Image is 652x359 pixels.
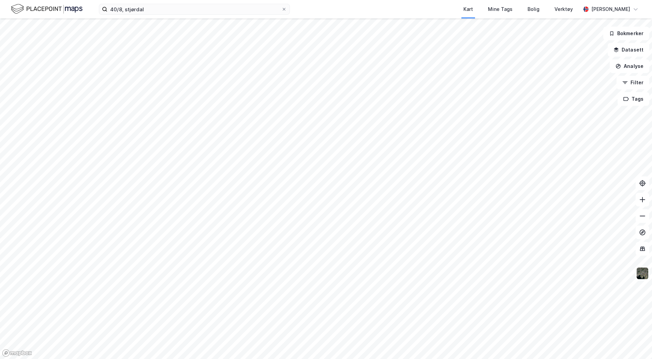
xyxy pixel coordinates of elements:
[488,5,513,13] div: Mine Tags
[618,326,652,359] div: Kontrollprogram for chat
[608,43,649,57] button: Datasett
[618,326,652,359] iframe: Chat Widget
[528,5,539,13] div: Bolig
[610,59,649,73] button: Analyse
[107,4,281,14] input: Søk på adresse, matrikkel, gårdeiere, leietakere eller personer
[463,5,473,13] div: Kart
[617,76,649,89] button: Filter
[603,27,649,40] button: Bokmerker
[618,92,649,106] button: Tags
[2,349,32,357] a: Mapbox homepage
[591,5,630,13] div: [PERSON_NAME]
[636,267,649,280] img: 9k=
[554,5,573,13] div: Verktøy
[11,3,83,15] img: logo.f888ab2527a4732fd821a326f86c7f29.svg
